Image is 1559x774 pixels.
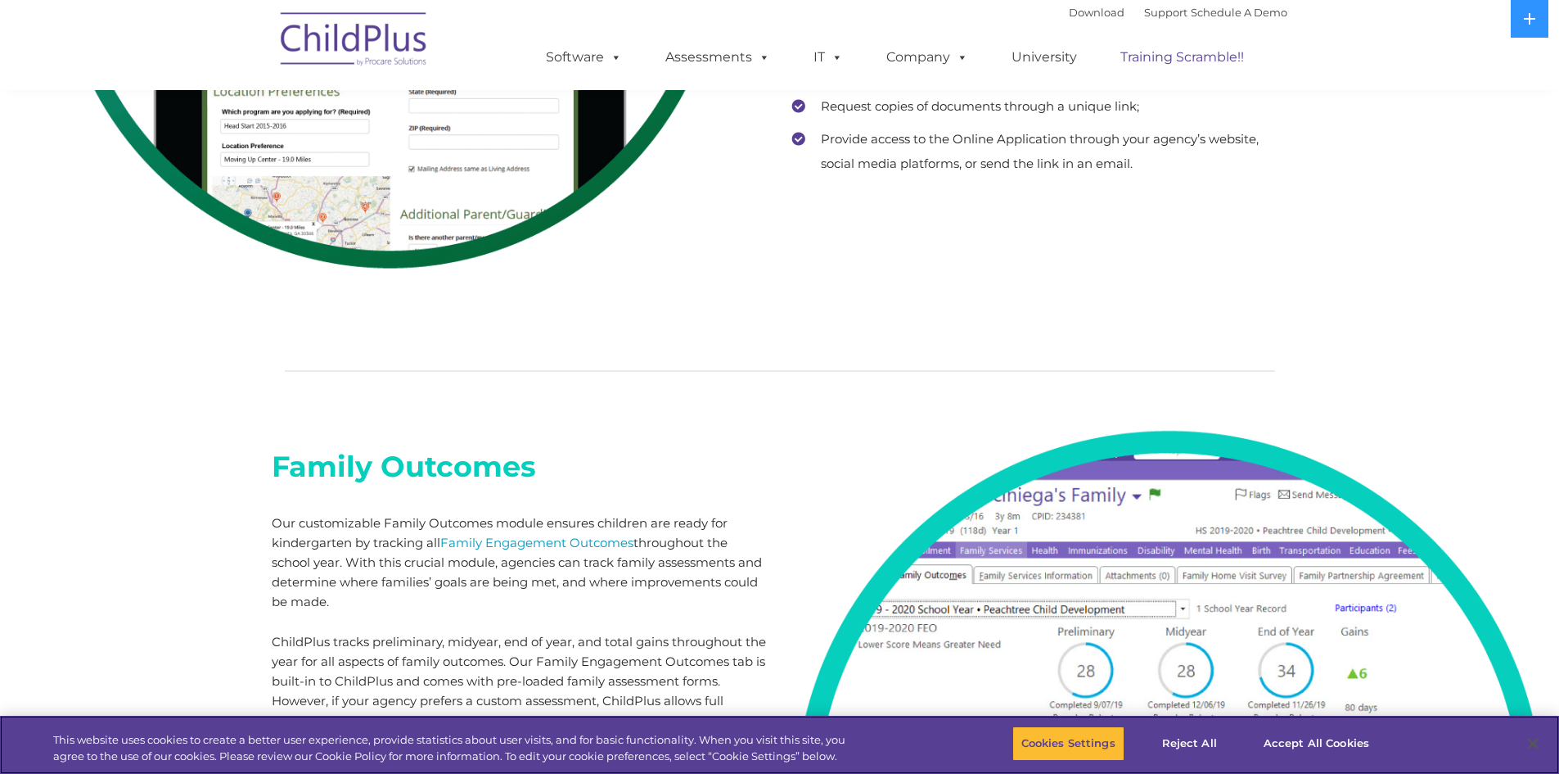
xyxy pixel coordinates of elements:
a: Schedule A Demo [1191,6,1287,19]
a: Company [870,41,985,74]
button: Close [1515,726,1551,762]
a: Training Scramble!! [1104,41,1260,74]
font: | [1069,6,1287,19]
a: Assessments [649,41,786,74]
img: ChildPlus by Procare Solutions [273,1,436,83]
li: Request copies of documents through a unique link; [792,94,1287,119]
a: Software [529,41,638,74]
div: This website uses cookies to create a better user experience, provide statistics about user visit... [53,732,858,764]
p: ChildPlus tracks preliminary, midyear, end of year, and total gains throughout the year for all a... [272,632,767,731]
a: Family Engagement Outcomes [440,535,633,550]
button: Reject All [1138,726,1241,761]
a: Support [1144,6,1187,19]
a: Download [1069,6,1124,19]
button: Cookies Settings [1012,726,1124,761]
a: University [995,41,1093,74]
li: Provide access to the Online Application through your agency’s website, social media platforms, o... [792,127,1287,176]
b: Family Outcomes [272,449,536,484]
button: Accept All Cookies [1255,726,1378,761]
p: Our customizable Family Outcomes module ensures children are ready for kindergarten by tracking a... [272,514,767,612]
a: IT [797,41,859,74]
